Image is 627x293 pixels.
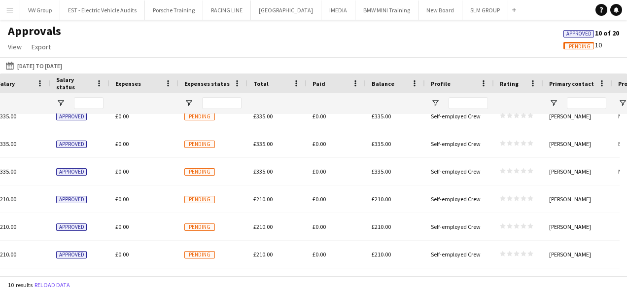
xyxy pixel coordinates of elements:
span: Total [253,80,269,87]
span: Self-employed Crew [431,223,481,230]
span: £0.00 [115,195,129,203]
button: Porsche Training [145,0,203,20]
button: New Board [418,0,462,20]
button: Open Filter Menu [184,99,193,108]
span: £335.00 [253,140,273,147]
span: Self-employed Crew [431,251,481,258]
span: £0.00 [115,112,129,120]
span: £0.00 [115,251,129,258]
span: Approved [566,31,592,37]
span: Balance [372,80,394,87]
span: Self-employed Crew [431,112,481,120]
input: Expenses status Filter Input [202,97,242,109]
span: Pending [569,43,591,50]
span: £210.00 [372,223,391,230]
input: Salary status Filter Input [74,97,104,109]
span: Expenses [115,80,141,87]
span: Approved [56,113,87,120]
button: Open Filter Menu [56,99,65,108]
span: Approved [56,141,87,148]
a: View [4,40,26,53]
span: Pending [184,168,215,176]
div: [PERSON_NAME] [543,130,612,157]
span: Pending [184,251,215,258]
span: Expenses status [184,80,230,87]
span: 10 of 20 [563,29,619,37]
span: £0.00 [313,251,326,258]
span: Primary contact [549,80,594,87]
span: £210.00 [372,251,391,258]
span: £335.00 [253,112,273,120]
span: £210.00 [253,195,273,203]
span: £210.00 [253,251,273,258]
span: £210.00 [372,195,391,203]
span: Pending [184,141,215,148]
span: £335.00 [253,168,273,175]
button: IMEDIA [321,0,355,20]
span: £0.00 [313,195,326,203]
span: Export [32,42,51,51]
span: Approved [56,168,87,176]
button: VW Group [20,0,60,20]
input: Primary contact Filter Input [567,97,606,109]
button: [DATE] to [DATE] [4,60,64,72]
span: Pending [184,113,215,120]
button: SLM GROUP [462,0,508,20]
span: £0.00 [115,168,129,175]
span: Self-employed Crew [431,140,481,147]
span: £335.00 [372,140,391,147]
a: Export [28,40,55,53]
span: Paid [313,80,325,87]
span: £0.00 [313,112,326,120]
button: EST - Electric Vehicle Audits [60,0,145,20]
div: [PERSON_NAME] [543,103,612,130]
button: RACING LINE [203,0,251,20]
span: £0.00 [115,140,129,147]
span: Profile [431,80,451,87]
span: Self-employed Crew [431,195,481,203]
span: 10 [563,40,602,49]
span: Approved [56,223,87,231]
div: [PERSON_NAME] [543,185,612,213]
span: Salary status [56,76,92,91]
span: Rating [500,80,519,87]
button: [GEOGRAPHIC_DATA] [251,0,321,20]
span: £0.00 [313,168,326,175]
div: [PERSON_NAME] [543,213,612,240]
span: £0.00 [313,223,326,230]
div: [PERSON_NAME] [543,158,612,185]
button: Open Filter Menu [549,99,558,108]
span: £210.00 [253,223,273,230]
span: £335.00 [372,168,391,175]
button: Open Filter Menu [618,99,627,108]
span: Pending [184,223,215,231]
span: £0.00 [313,140,326,147]
span: £0.00 [115,223,129,230]
span: Pending [184,196,215,203]
span: View [8,42,22,51]
span: Approved [56,251,87,258]
button: BMW MINI Training [355,0,418,20]
span: £335.00 [372,112,391,120]
span: Self-employed Crew [431,168,481,175]
span: Approved [56,196,87,203]
button: Reload data [33,280,72,291]
input: Profile Filter Input [449,97,488,109]
div: [PERSON_NAME] [543,241,612,268]
button: Open Filter Menu [431,99,440,108]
